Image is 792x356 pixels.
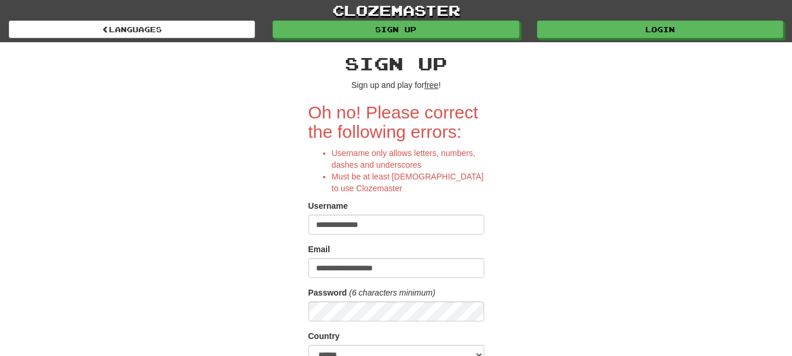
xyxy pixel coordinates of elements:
[9,21,255,38] a: Languages
[308,243,330,255] label: Email
[308,54,484,73] h2: Sign up
[273,21,519,38] a: Sign up
[308,79,484,91] p: Sign up and play for !
[537,21,783,38] a: Login
[308,330,340,342] label: Country
[349,288,436,297] em: (6 characters minimum)
[308,103,484,141] h2: Oh no! Please correct the following errors:
[332,147,484,171] li: Username only allows letters, numbers, dashes and underscores
[308,287,347,299] label: Password
[424,80,439,90] u: free
[308,200,348,212] label: Username
[332,171,484,194] li: Must be at least [DEMOGRAPHIC_DATA] to use Clozemaster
